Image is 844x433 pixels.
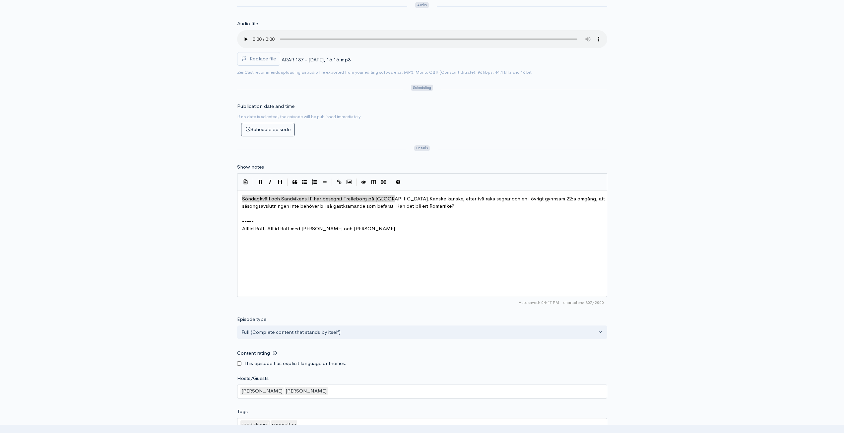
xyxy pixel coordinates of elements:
[242,195,606,209] span: Kanske kanske, efter två raka segrar och en i övrigt gynnsam 22:a omgång, att säsongsavslutningen...
[356,179,357,186] i: |
[334,177,344,187] button: Create Link
[240,387,284,395] div: [PERSON_NAME]
[237,163,264,171] label: Show notes
[344,177,354,187] button: Insert Image
[250,55,276,62] span: Replace file
[519,300,559,306] span: Autosaved: 04:47 PM
[237,375,269,382] label: Hosts/Guests
[265,177,275,187] button: Italic
[242,225,395,232] span: Alltid Rött, Alltid Rätt med [PERSON_NAME] och [PERSON_NAME]
[237,346,270,360] label: Content rating
[320,177,330,187] button: Insert Horizontal Line
[237,316,266,323] label: Episode type
[563,300,604,306] span: 307/2000
[285,387,328,395] div: [PERSON_NAME]
[237,325,607,339] button: Full (Complete content that stands by itself)
[271,420,297,429] div: superettan
[242,218,254,224] span: -----
[237,408,248,415] label: Tags
[237,114,361,119] small: If no date is selected, the episode will be published immediately.
[300,177,310,187] button: Generic List
[241,123,295,136] button: Schedule episode
[282,56,351,63] span: ARAR 137 - [DATE], 16.16.mp3
[393,177,403,187] button: Markdown Guide
[241,177,251,186] button: Insert Show Notes Template
[310,177,320,187] button: Numbered List
[287,179,288,186] i: |
[411,85,433,91] span: Scheduling
[369,177,379,187] button: Toggle Side by Side
[379,177,389,187] button: Toggle Fullscreen
[237,69,532,75] small: ZenCast recommends uploading an audio file exported from your editing software as: MP3, Mono, CBR...
[242,195,429,202] span: Söndagkväll och Sandvikens IF har besegrat Trelleborg på [GEOGRAPHIC_DATA].
[255,177,265,187] button: Bold
[241,328,597,336] div: Full (Complete content that stands by itself)
[290,177,300,187] button: Quote
[240,420,270,429] div: sandvikensif
[237,103,294,110] label: Publication date and time
[237,20,258,28] label: Audio file
[359,177,369,187] button: Toggle Preview
[275,177,285,187] button: Heading
[415,2,429,8] span: Audio
[244,360,347,367] label: This episode has explicit language or themes.
[414,145,430,152] span: Details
